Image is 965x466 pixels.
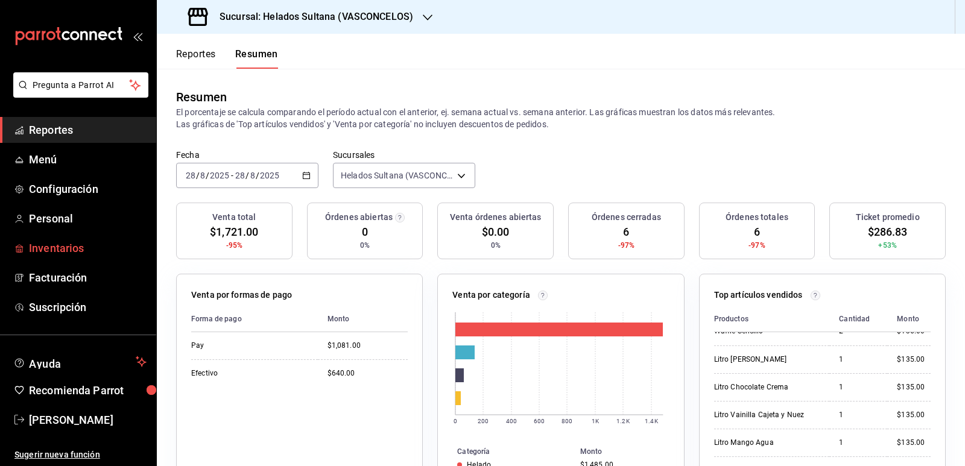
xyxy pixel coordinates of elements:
[839,354,878,365] div: 1
[8,87,148,100] a: Pregunta a Parrot AI
[226,240,243,251] span: -95%
[196,171,200,180] span: /
[482,224,510,240] span: $0.00
[839,410,878,420] div: 1
[256,171,259,180] span: /
[29,354,131,369] span: Ayuda
[250,171,256,180] input: --
[13,72,148,98] button: Pregunta a Parrot AI
[856,211,920,224] h3: Ticket promedio
[575,445,684,458] th: Monto
[209,171,230,180] input: ----
[714,306,830,332] th: Productos
[754,224,760,240] span: 6
[887,306,931,332] th: Monto
[14,449,147,461] span: Sugerir nueva función
[450,211,542,224] h3: Venta órdenes abiertas
[231,171,233,180] span: -
[191,306,318,332] th: Forma de pago
[341,169,453,181] span: Helados Sultana (VASCONCELOS)
[200,171,206,180] input: --
[491,240,501,251] span: 0%
[562,418,572,424] text: 800
[29,122,147,138] span: Reportes
[714,354,820,365] div: Litro [PERSON_NAME]
[839,438,878,448] div: 1
[438,445,575,458] th: Categoría
[33,79,130,92] span: Pregunta a Parrot AI
[897,410,931,420] div: $135.00
[645,418,659,424] text: 1.4K
[325,211,393,224] h3: Órdenes abiertas
[714,410,820,420] div: Litro Vainilla Cajeta y Nuez
[617,418,630,424] text: 1.2K
[29,210,147,227] span: Personal
[29,412,147,428] span: [PERSON_NAME]
[185,171,196,180] input: --
[176,48,278,69] div: navigation tabs
[592,418,600,424] text: 1K
[29,151,147,168] span: Menú
[133,31,142,41] button: open_drawer_menu
[714,289,803,301] p: Top artículos vendidos
[206,171,209,180] span: /
[210,224,258,240] span: $1,721.00
[897,354,931,365] div: $135.00
[191,289,292,301] p: Venta por formas de pago
[839,382,878,392] div: 1
[360,240,370,251] span: 0%
[259,171,280,180] input: ----
[245,171,249,180] span: /
[452,289,530,301] p: Venta por categoría
[327,368,408,379] div: $640.00
[897,382,931,392] div: $135.00
[176,48,216,69] button: Reportes
[327,341,408,351] div: $1,081.00
[623,224,629,240] span: 6
[191,368,308,379] div: Efectivo
[454,418,457,424] text: 0
[176,88,227,106] div: Resumen
[235,171,245,180] input: --
[478,418,489,424] text: 200
[714,382,820,392] div: Litro Chocolate Crema
[506,418,517,424] text: 400
[176,106,946,130] p: El porcentaje se calcula comparando el período actual con el anterior, ej. semana actual vs. sema...
[897,438,931,448] div: $135.00
[333,151,475,159] label: Sucursales
[29,181,147,197] span: Configuración
[191,341,308,351] div: Pay
[318,306,408,332] th: Monto
[29,240,147,256] span: Inventarios
[829,306,887,332] th: Cantidad
[748,240,765,251] span: -97%
[29,299,147,315] span: Suscripción
[362,224,368,240] span: 0
[29,269,147,286] span: Facturación
[235,48,278,69] button: Resumen
[714,438,820,448] div: Litro Mango Agua
[868,224,908,240] span: $286.83
[618,240,635,251] span: -97%
[176,151,318,159] label: Fecha
[592,211,661,224] h3: Órdenes cerradas
[534,418,545,424] text: 600
[210,10,413,24] h3: Sucursal: Helados Sultana (VASCONCELOS)
[29,382,147,398] span: Recomienda Parrot
[726,211,788,224] h3: Órdenes totales
[212,211,256,224] h3: Venta total
[878,240,897,251] span: +53%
